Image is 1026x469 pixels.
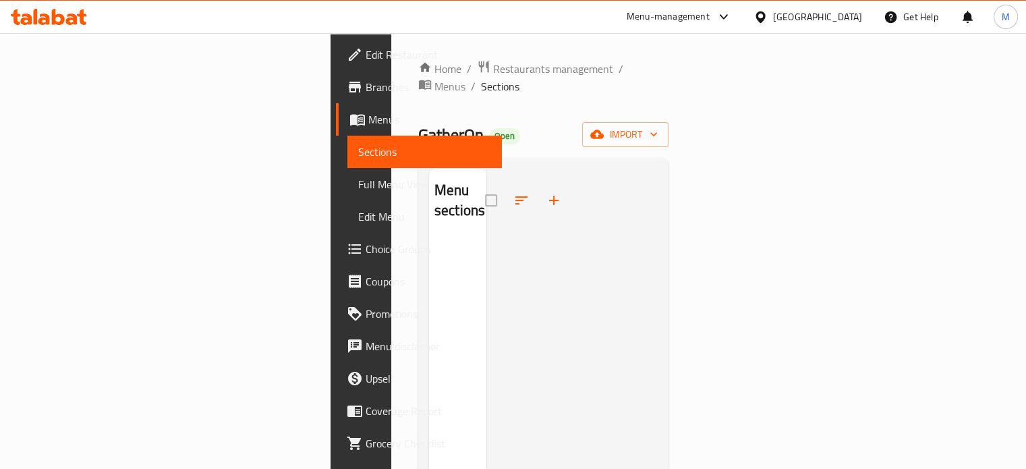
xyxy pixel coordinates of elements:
button: Add section [538,184,570,217]
a: Sections [347,136,502,168]
a: Coupons [336,265,502,298]
a: Choice Groups [336,233,502,265]
li: / [619,61,623,77]
span: Branches [366,79,491,95]
a: Upsell [336,362,502,395]
span: Upsell [366,370,491,387]
span: Choice Groups [366,241,491,257]
button: import [582,122,668,147]
span: Menu disclaimer [366,338,491,354]
span: M [1002,9,1010,24]
span: Coupons [366,273,491,289]
span: Open [489,130,520,142]
a: Restaurants management [477,60,613,78]
span: Edit Menu [358,209,491,225]
a: Promotions [336,298,502,330]
a: Full Menu View [347,168,502,200]
div: Open [489,128,520,144]
nav: Menu sections [429,233,486,244]
span: Edit Restaurant [366,47,491,63]
nav: breadcrumb [418,60,669,95]
span: Menus [368,111,491,128]
span: Promotions [366,306,491,322]
a: Branches [336,71,502,103]
a: Edit Restaurant [336,38,502,71]
span: import [593,126,658,143]
span: Restaurants management [493,61,613,77]
span: Sections [358,144,491,160]
a: Grocery Checklist [336,427,502,460]
a: Edit Menu [347,200,502,233]
div: [GEOGRAPHIC_DATA] [773,9,862,24]
a: Menus [336,103,502,136]
a: Coverage Report [336,395,502,427]
span: Coverage Report [366,403,491,419]
span: Grocery Checklist [366,435,491,451]
div: Menu-management [627,9,710,25]
span: Full Menu View [358,176,491,192]
a: Menu disclaimer [336,330,502,362]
